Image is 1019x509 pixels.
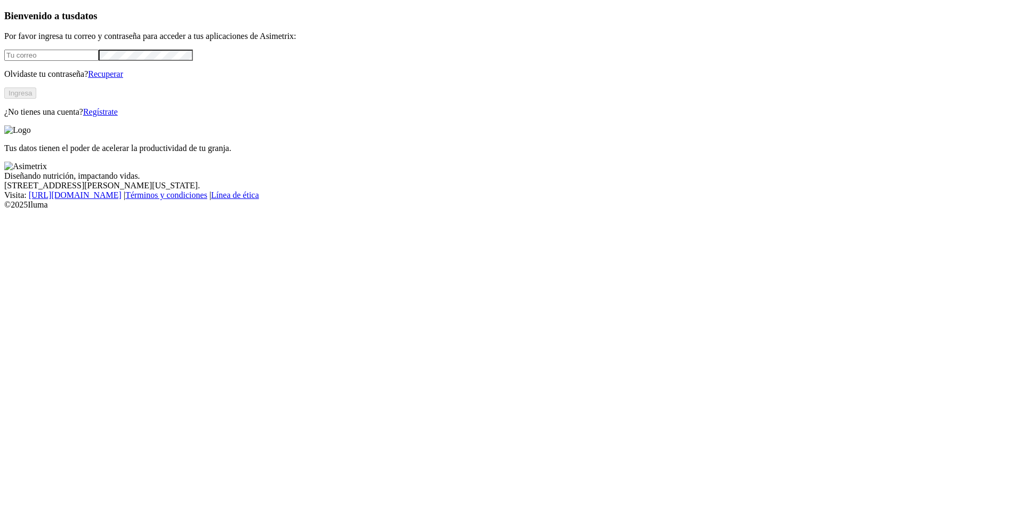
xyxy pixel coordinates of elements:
[4,171,1015,181] div: Diseñando nutrición, impactando vidas.
[4,10,1015,22] h3: Bienvenido a tus
[88,69,123,78] a: Recuperar
[4,162,47,171] img: Asimetrix
[4,125,31,135] img: Logo
[4,181,1015,190] div: [STREET_ADDRESS][PERSON_NAME][US_STATE].
[211,190,259,200] a: Línea de ética
[4,88,36,99] button: Ingresa
[4,31,1015,41] p: Por favor ingresa tu correo y contraseña para acceder a tus aplicaciones de Asimetrix:
[75,10,98,21] span: datos
[4,200,1015,210] div: © 2025 Iluma
[4,50,99,61] input: Tu correo
[29,190,122,200] a: [URL][DOMAIN_NAME]
[4,107,1015,117] p: ¿No tienes una cuenta?
[4,69,1015,79] p: Olvidaste tu contraseña?
[4,190,1015,200] div: Visita : | |
[83,107,118,116] a: Regístrate
[125,190,207,200] a: Términos y condiciones
[4,144,1015,153] p: Tus datos tienen el poder de acelerar la productividad de tu granja.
